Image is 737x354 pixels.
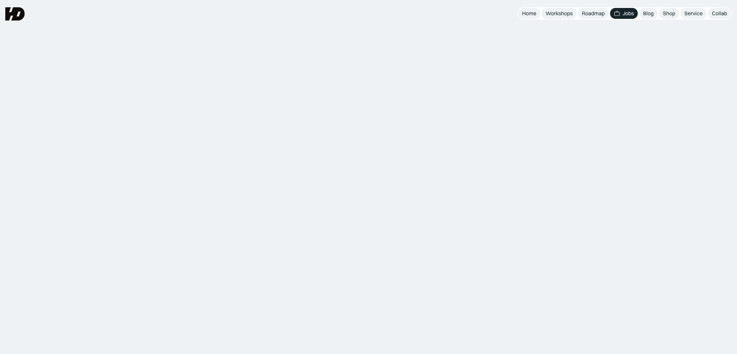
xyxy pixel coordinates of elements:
div: Service [684,10,703,17]
div: Blog [643,10,654,17]
a: Jobs [610,8,638,19]
a: Workshops [542,8,577,19]
a: Blog [639,8,658,19]
a: Roadmap [578,8,609,19]
a: Service [680,8,707,19]
a: Shop [659,8,679,19]
div: Collab [712,10,727,17]
a: Collab [708,8,731,19]
div: Shop [663,10,675,17]
a: Home [518,8,540,19]
div: Jobs [623,10,634,17]
div: Roadmap [582,10,605,17]
div: Workshops [546,10,573,17]
div: Home [522,10,536,17]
